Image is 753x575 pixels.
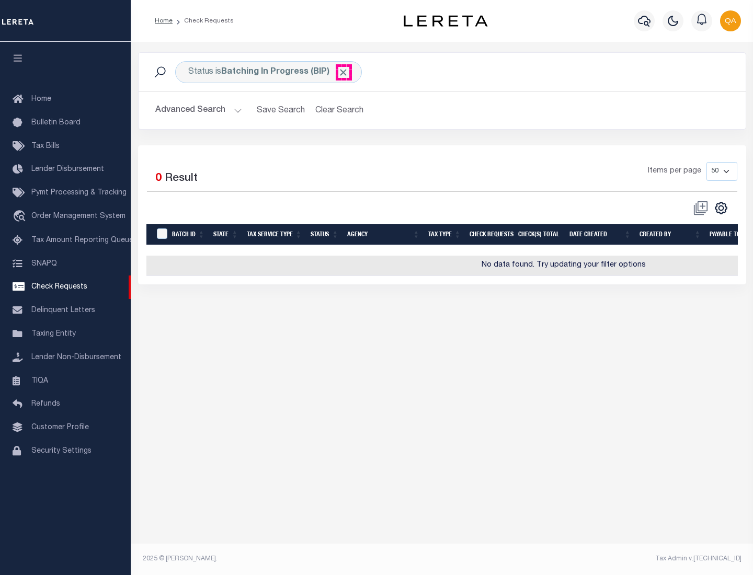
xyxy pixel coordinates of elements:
[514,224,565,246] th: Check(s) Total
[31,424,89,431] span: Customer Profile
[31,96,51,103] span: Home
[209,224,243,246] th: State: activate to sort column ascending
[31,189,127,197] span: Pymt Processing & Tracking
[31,213,125,220] span: Order Management System
[565,224,635,246] th: Date Created: activate to sort column ascending
[635,224,705,246] th: Created By: activate to sort column ascending
[221,68,349,76] b: Batching In Progress (BIP)
[31,354,121,361] span: Lender Non-Disbursement
[720,10,741,31] img: svg+xml;base64,PHN2ZyB4bWxucz0iaHR0cDovL3d3dy53My5vcmcvMjAwMC9zdmciIHBvaW50ZXItZXZlbnRzPSJub25lIi...
[404,15,487,27] img: logo-dark.svg
[450,554,741,563] div: Tax Admin v.[TECHNICAL_ID]
[165,170,198,187] label: Result
[31,119,81,126] span: Bulletin Board
[31,330,76,338] span: Taxing Entity
[306,224,343,246] th: Status: activate to sort column ascending
[31,166,104,173] span: Lender Disbursement
[250,100,311,121] button: Save Search
[31,260,57,267] span: SNAPQ
[311,100,368,121] button: Clear Search
[13,210,29,224] i: travel_explore
[243,224,306,246] th: Tax Service Type: activate to sort column ascending
[155,18,173,24] a: Home
[338,67,349,78] span: Click to Remove
[31,283,87,291] span: Check Requests
[168,224,209,246] th: Batch Id: activate to sort column ascending
[648,166,701,177] span: Items per page
[31,237,133,244] span: Tax Amount Reporting Queue
[343,224,424,246] th: Agency: activate to sort column ascending
[155,173,162,184] span: 0
[155,100,242,121] button: Advanced Search
[31,143,60,150] span: Tax Bills
[31,307,95,314] span: Delinquent Letters
[31,400,60,408] span: Refunds
[465,224,514,246] th: Check Requests
[173,16,234,26] li: Check Requests
[31,377,48,384] span: TIQA
[424,224,465,246] th: Tax Type: activate to sort column ascending
[175,61,362,83] div: Status is
[31,447,92,455] span: Security Settings
[135,554,442,563] div: 2025 © [PERSON_NAME].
